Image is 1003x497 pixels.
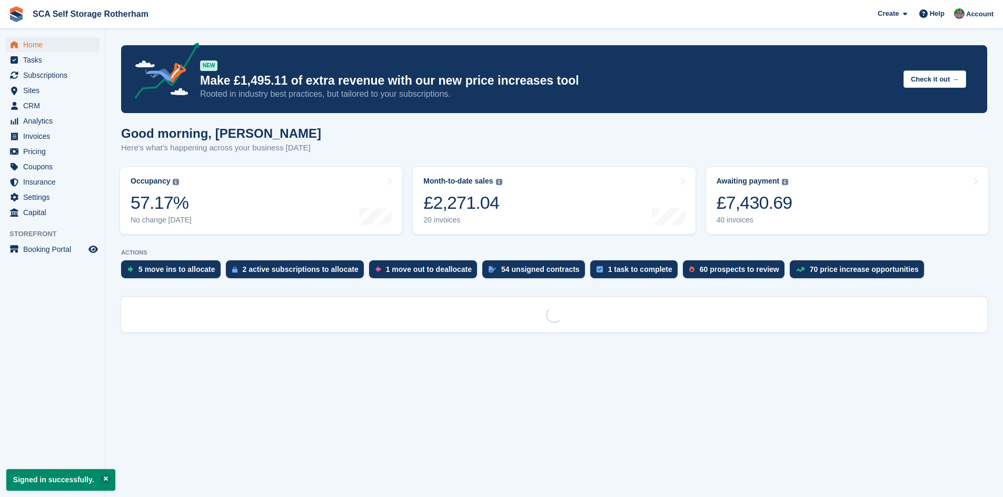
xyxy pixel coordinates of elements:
a: 1 move out to deallocate [369,260,482,283]
img: icon-info-grey-7440780725fd019a000dd9b08b2336e03edf1995a4989e88bcd33f0948082b44.svg [496,179,502,185]
img: price_increase_opportunities-93ffe204e8149a01c8c9dc8f82e8f89637d9d84a8eef4429ea346261dce0b2c0.svg [796,267,805,272]
div: Month-to-date sales [423,177,493,186]
img: move_ins_to_allocate_icon-fdf77a2bb77ea45bf5b3d319d69a93e2d87916cf1d5bf7949dd705db3b84f3ca.svg [127,266,133,272]
div: 20 invoices [423,216,502,225]
div: 1 move out to deallocate [386,265,472,273]
a: menu [5,159,100,174]
span: Invoices [23,129,86,144]
img: prospect-51fa495bee0391a8d652442698ab0144808aea92771e9ea1ae160a38d050c398.svg [689,266,694,272]
div: Occupancy [131,177,170,186]
div: 2 active subscriptions to allocate [243,265,359,273]
a: Occupancy 57.17% No change [DATE] [120,167,402,234]
div: NEW [200,60,217,71]
a: menu [5,205,100,220]
span: Create [878,8,899,19]
a: 60 prospects to review [683,260,790,283]
a: menu [5,175,100,189]
img: price-adjustments-announcement-icon-8257ccfd72463d97f412b2fc003d46551f7dbcb40ab6d574587a9cd5c0d94... [126,43,200,103]
p: ACTIONS [121,249,987,256]
a: 1 task to complete [590,260,683,283]
img: Sarah Race [954,8,965,19]
img: icon-info-grey-7440780725fd019a000dd9b08b2336e03edf1995a4989e88bcd33f0948082b44.svg [782,179,788,185]
a: 5 move ins to allocate [121,260,226,283]
span: Account [966,9,994,19]
span: Analytics [23,114,86,128]
a: menu [5,114,100,128]
div: £2,271.04 [423,192,502,214]
span: Help [930,8,945,19]
a: Preview store [87,243,100,256]
a: 2 active subscriptions to allocate [226,260,369,283]
img: task-75834270c22a3079a89374b754ae025e5fb1db73e45f91037f5363f120a921f8.svg [597,266,603,272]
img: icon-info-grey-7440780725fd019a000dd9b08b2336e03edf1995a4989e88bcd33f0948082b44.svg [173,179,179,185]
span: Coupons [23,159,86,174]
img: stora-icon-8386f47178a22dfd0bd8f6a31ec36ba5ce8667c1dd55bd0f319d3a0aa187defe.svg [8,6,24,22]
div: 70 price increase opportunities [810,265,919,273]
a: menu [5,129,100,144]
div: 60 prospects to review [700,265,779,273]
p: Signed in successfully. [6,469,115,491]
img: active_subscription_to_allocate_icon-d502201f5373d7db506a760aba3b589e785aa758c864c3986d89f69b8ff3... [232,266,237,273]
div: No change [DATE] [131,216,192,225]
a: 54 unsigned contracts [482,260,590,283]
img: move_outs_to_deallocate_icon-f764333ba52eb49d3ac5e1228854f67142a1ed5810a6f6cc68b1a99e826820c5.svg [375,266,381,272]
div: 57.17% [131,192,192,214]
span: Settings [23,190,86,205]
span: CRM [23,98,86,113]
h1: Good morning, [PERSON_NAME] [121,126,321,140]
div: 5 move ins to allocate [138,265,215,273]
a: 70 price increase opportunities [790,260,929,283]
p: Rooted in industry best practices, but tailored to your subscriptions. [200,88,895,100]
span: Capital [23,205,86,220]
div: Awaiting payment [717,177,780,186]
a: menu [5,37,100,52]
a: menu [5,144,100,159]
span: Subscriptions [23,68,86,83]
a: Month-to-date sales £2,271.04 20 invoices [413,167,695,234]
div: 40 invoices [717,216,792,225]
a: menu [5,53,100,67]
div: 1 task to complete [608,265,672,273]
span: Pricing [23,144,86,159]
button: Check it out → [903,70,966,88]
span: Tasks [23,53,86,67]
a: menu [5,68,100,83]
span: Sites [23,83,86,98]
a: menu [5,98,100,113]
div: 54 unsigned contracts [501,265,580,273]
p: Here's what's happening across your business [DATE] [121,142,321,154]
p: Make £1,495.11 of extra revenue with our new price increases tool [200,73,895,88]
a: menu [5,83,100,98]
a: Awaiting payment £7,430.69 40 invoices [706,167,988,234]
span: Insurance [23,175,86,189]
a: menu [5,190,100,205]
span: Storefront [9,229,105,239]
img: contract_signature_icon-13c848040528278c33f63329250d36e43548de30e8caae1d1a13099fd9432cc5.svg [489,266,496,272]
a: SCA Self Storage Rotherham [28,5,153,23]
a: menu [5,242,100,257]
span: Booking Portal [23,242,86,257]
div: £7,430.69 [717,192,792,214]
span: Home [23,37,86,52]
